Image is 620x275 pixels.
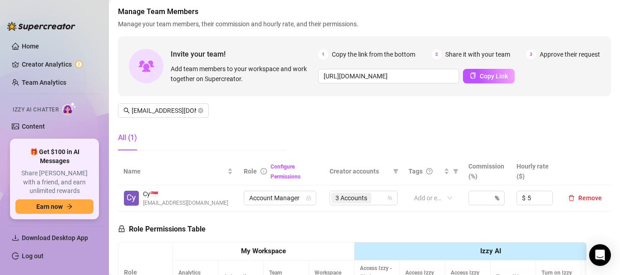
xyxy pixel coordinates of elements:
span: 🎁 Get $100 in AI Messages [15,148,93,165]
span: Copy the link from the bottom [332,49,415,59]
strong: My Workspace [241,247,286,255]
span: filter [393,169,399,174]
span: 3 Accounts [331,193,371,203]
button: close-circle [198,108,203,113]
span: Creator accounts [330,166,389,176]
span: Remove [578,194,602,202]
th: Hourly rate ($) [511,158,559,185]
span: delete [568,195,575,201]
span: download [12,234,19,241]
span: copy [470,72,476,79]
button: Remove [565,193,605,203]
div: All (1) [118,132,137,143]
span: filter [391,164,400,178]
a: Log out [22,252,44,260]
span: Share [PERSON_NAME] with a friend, and earn unlimited rewards [15,169,93,196]
span: Approve their request [540,49,600,59]
button: Copy Link [463,69,515,83]
span: Account Manager [249,191,311,205]
span: Copy Link [480,72,508,80]
span: 3 Accounts [335,193,367,203]
input: Search members [132,106,196,116]
strong: Izzy AI [480,247,501,255]
a: Configure Permissions [271,164,300,180]
span: Tags [408,166,423,176]
span: Role [244,168,257,175]
span: 3 [526,49,536,59]
span: Name [123,166,226,176]
span: team [387,195,393,201]
span: Share it with your team [445,49,510,59]
span: Add team members to your workspace and work together on Supercreator. [171,64,315,84]
span: Cy 🇸🇬 [143,189,228,199]
span: search [123,107,130,114]
a: Home [22,43,39,50]
span: filter [453,169,458,174]
span: 1 [318,49,328,59]
span: question-circle [426,168,433,174]
span: Izzy AI Chatter [13,106,59,114]
a: Team Analytics [22,79,66,86]
h5: Role Permissions Table [118,224,206,235]
th: Commission (%) [463,158,511,185]
th: Name [118,158,238,185]
div: Open Intercom Messenger [589,244,611,266]
span: Download Desktop App [22,234,88,241]
span: arrow-right [66,203,73,210]
span: lock [306,195,311,201]
img: AI Chatter [62,102,76,115]
span: Manage Team Members [118,6,611,17]
img: Cy [124,191,139,206]
span: Manage your team members, their commission and hourly rate, and their permissions. [118,19,611,29]
span: lock [118,225,125,232]
span: [EMAIL_ADDRESS][DOMAIN_NAME] [143,199,228,207]
span: 2 [432,49,442,59]
img: logo-BBDzfeDw.svg [7,22,75,31]
a: Content [22,123,45,130]
span: Invite your team! [171,48,318,60]
span: info-circle [261,168,267,174]
span: filter [451,164,460,178]
span: Earn now [36,203,63,210]
button: Earn nowarrow-right [15,199,93,214]
a: Creator Analytics exclamation-circle [22,57,94,72]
